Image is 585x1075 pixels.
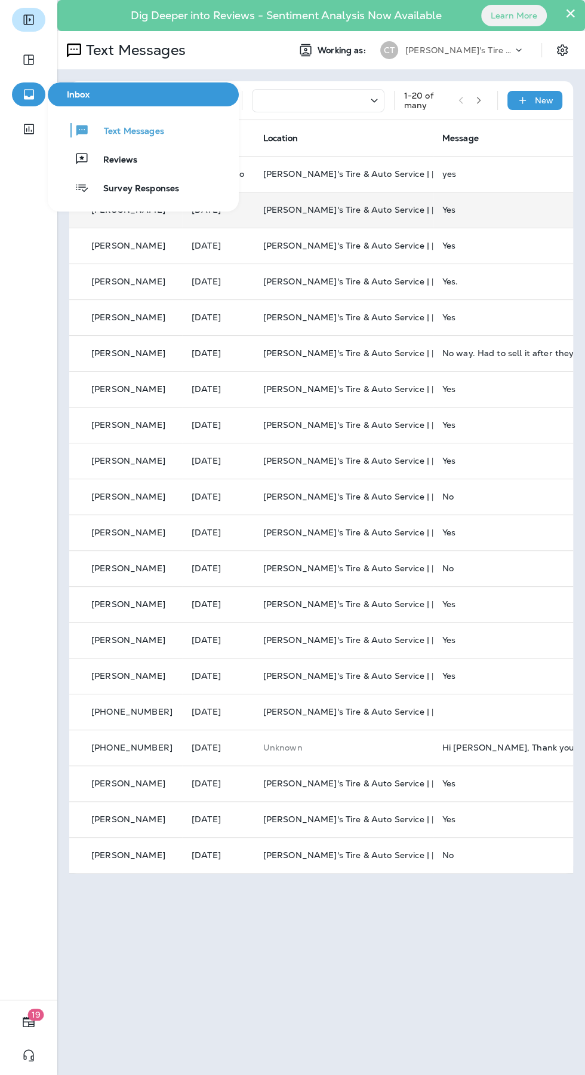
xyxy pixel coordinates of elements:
p: [PERSON_NAME] [91,779,165,788]
p: Sep 22, 2025 09:07 AM [192,241,244,250]
p: Sep 20, 2025 02:11 PM [192,456,244,465]
p: Sep 18, 2025 07:26 AM [192,528,244,537]
button: Reviews [48,147,239,171]
p: Sep 15, 2025 03:21 PM [192,707,244,716]
span: [PERSON_NAME]'s Tire & Auto Service | [GEOGRAPHIC_DATA] [263,635,525,645]
span: [PERSON_NAME]'s Tire & Auto Service | [GEOGRAPHIC_DATA] [263,455,525,466]
button: Expand Sidebar [12,8,45,32]
p: [PERSON_NAME] [91,563,165,573]
button: Close [565,4,576,23]
p: [PHONE_NUMBER] [91,743,173,752]
p: Sep 15, 2025 11:43 AM [192,779,244,788]
p: [PERSON_NAME] [91,814,165,824]
div: CT [380,41,398,59]
p: Sep 17, 2025 07:26 AM [192,599,244,609]
p: [PERSON_NAME] [91,420,165,430]
p: Sep 14, 2025 11:32 AM [192,850,244,860]
span: [PERSON_NAME]'s Tire & Auto Service | [GEOGRAPHIC_DATA] [263,670,525,681]
span: [PERSON_NAME]'s Tire & Auto Service | [GEOGRAPHIC_DATA] [263,491,525,502]
span: Message [442,133,479,143]
p: Sep 18, 2025 07:54 AM [192,492,244,501]
span: Survey Responses [89,183,179,195]
p: [PERSON_NAME] [91,277,165,286]
span: Inbox [53,90,234,100]
span: Working as: [318,45,368,56]
span: [PERSON_NAME]'s Tire & Auto Service | [GEOGRAPHIC_DATA] [263,384,525,394]
span: [PERSON_NAME]'s Tire & Auto Service | [GEOGRAPHIC_DATA] [263,312,525,323]
span: [PERSON_NAME]'s Tire & Auto Service | [GEOGRAPHIC_DATA] [263,276,525,287]
p: Text Messages [81,41,186,59]
button: Settings [552,39,573,61]
span: [PERSON_NAME]'s Tire & Auto Service | [GEOGRAPHIC_DATA] [263,599,525,610]
span: 19 [28,1009,44,1021]
span: [PERSON_NAME]'s Tire & Auto Service | [GEOGRAPHIC_DATA] [263,706,525,717]
span: [PERSON_NAME]'s Tire & Auto Service | [GEOGRAPHIC_DATA] [263,204,525,215]
p: Sep 22, 2025 07:02 AM [192,313,244,322]
span: [PERSON_NAME]'s Tire & Auto Service | [GEOGRAPHIC_DATA] [263,348,525,359]
p: Sep 21, 2025 09:01 AM [192,420,244,430]
p: [PERSON_NAME] [91,599,165,609]
span: Location [263,133,298,143]
button: Text Messages [48,118,239,142]
span: [PERSON_NAME]'s Tire & Auto Service | [GEOGRAPHIC_DATA] [263,419,525,430]
button: Survey Responses [48,176,239,200]
p: New [535,96,553,105]
p: [PERSON_NAME] [91,348,165,358]
p: [PERSON_NAME] [91,241,165,250]
p: This customer does not have a last location and the phone number they messaged is not assigned to... [263,743,423,752]
p: [PHONE_NUMBER] [91,707,173,716]
p: [PERSON_NAME] [91,205,165,215]
p: [PERSON_NAME] [91,528,165,537]
span: [PERSON_NAME]'s Tire & Auto Service | [GEOGRAPHIC_DATA] [263,169,525,179]
p: Sep 21, 2025 08:04 PM [192,348,244,358]
p: [PERSON_NAME] [91,850,165,860]
p: [PERSON_NAME] [91,635,165,645]
p: [PERSON_NAME] [91,492,165,501]
span: [PERSON_NAME]'s Tire & Auto Service | [GEOGRAPHIC_DATA] [263,527,525,538]
p: [PERSON_NAME] [91,456,165,465]
p: Sep 16, 2025 08:39 AM [192,635,244,645]
p: [PERSON_NAME] [91,671,165,681]
p: Sep 22, 2025 08:27 AM [192,277,244,286]
p: Sep 21, 2025 12:45 PM [192,384,244,394]
p: Sep 15, 2025 07:02 AM [192,814,244,824]
p: [PERSON_NAME] [91,313,165,322]
span: [PERSON_NAME]'s Tire & Auto Service | [GEOGRAPHIC_DATA] [263,563,525,574]
span: Text Messages [90,126,164,137]
span: [PERSON_NAME]'s Tire & Auto Service | [GEOGRAPHIC_DATA] [263,240,525,251]
span: [PERSON_NAME]'s Tire & Auto Service | [GEOGRAPHIC_DATA] [263,850,525,860]
p: [PERSON_NAME]'s Tire & Auto [405,45,513,55]
p: Sep 22, 2025 10:55 AM [192,205,244,215]
p: [PERSON_NAME] [91,384,165,394]
span: [PERSON_NAME]'s Tire & Auto Service | [GEOGRAPHIC_DATA] [263,814,525,825]
p: Sep 15, 2025 03:08 PM [192,743,244,752]
p: Sep 18, 2025 07:01 AM [192,563,244,573]
span: [PERSON_NAME]'s Tire & Auto Service | [GEOGRAPHIC_DATA] [263,778,525,789]
p: Sep 16, 2025 07:08 AM [192,671,244,681]
button: Learn More [481,5,547,26]
p: Dig Deeper into Reviews - Sentiment Analysis Now Available [96,14,476,17]
div: 1 - 20 of many [404,91,449,110]
span: Reviews [89,155,137,166]
button: Inbox [48,82,239,106]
